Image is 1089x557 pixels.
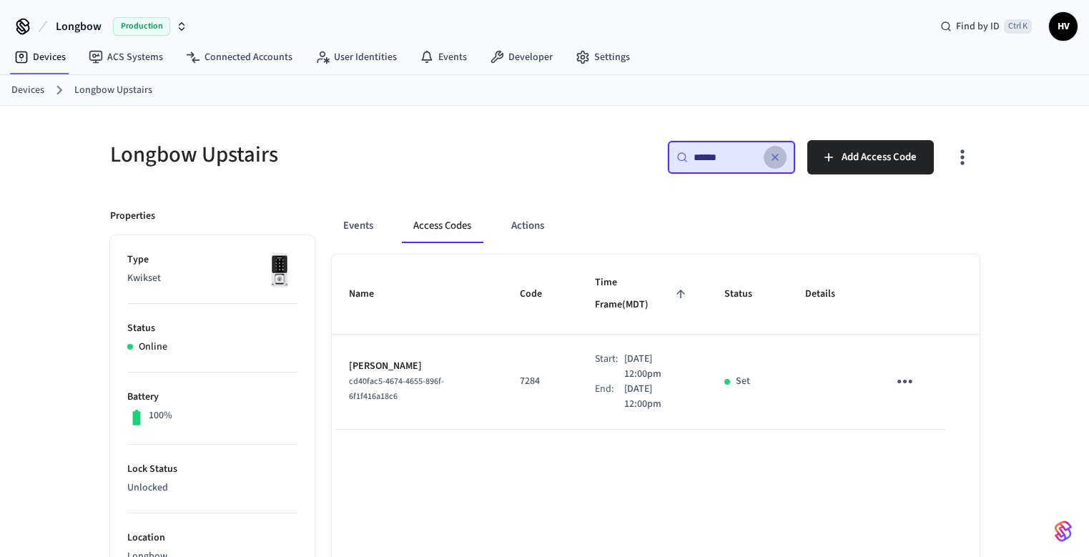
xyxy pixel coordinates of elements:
p: Battery [127,390,297,405]
a: Settings [564,44,641,70]
span: Details [805,283,854,305]
img: SeamLogoGradient.69752ec5.svg [1055,520,1072,543]
a: ACS Systems [77,44,174,70]
p: Unlocked [127,480,297,496]
a: Connected Accounts [174,44,304,70]
p: Lock Status [127,462,297,477]
a: Events [408,44,478,70]
span: Name [349,283,393,305]
span: Longbow [56,18,102,35]
button: Access Codes [402,209,483,243]
p: Status [127,321,297,336]
span: Add Access Code [842,148,917,167]
button: Actions [500,209,556,243]
p: 7284 [520,374,561,389]
button: HV [1049,12,1078,41]
p: Set [736,374,750,389]
span: HV [1050,14,1076,39]
span: Status [724,283,771,305]
a: User Identities [304,44,408,70]
p: Kwikset [127,271,297,286]
p: Online [139,340,167,355]
img: Kwikset Halo Touchscreen Wifi Enabled Smart Lock, Polished Chrome, Front [262,252,297,288]
div: Start: [595,352,624,382]
table: sticky table [332,255,980,430]
p: Location [127,531,297,546]
button: Add Access Code [807,140,934,174]
span: cd40fac5-4674-4655-896f-6f1f416a18c6 [349,375,444,403]
a: Longbow Upstairs [74,83,152,98]
a: Devices [11,83,44,98]
h5: Longbow Upstairs [110,140,536,169]
p: [PERSON_NAME] [349,359,486,374]
p: 100% [149,408,172,423]
span: Production [113,17,170,36]
span: Code [520,283,561,305]
div: Find by IDCtrl K [929,14,1043,39]
a: Developer [478,44,564,70]
a: Devices [3,44,77,70]
span: Time Frame(MDT) [595,272,690,317]
span: Find by ID [956,19,1000,34]
p: [DATE] 12:00pm [624,382,690,412]
p: Properties [110,209,155,224]
p: Type [127,252,297,267]
button: Events [332,209,385,243]
span: Ctrl K [1004,19,1032,34]
div: ant example [332,209,980,243]
div: End: [595,382,624,412]
p: [DATE] 12:00pm [624,352,690,382]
